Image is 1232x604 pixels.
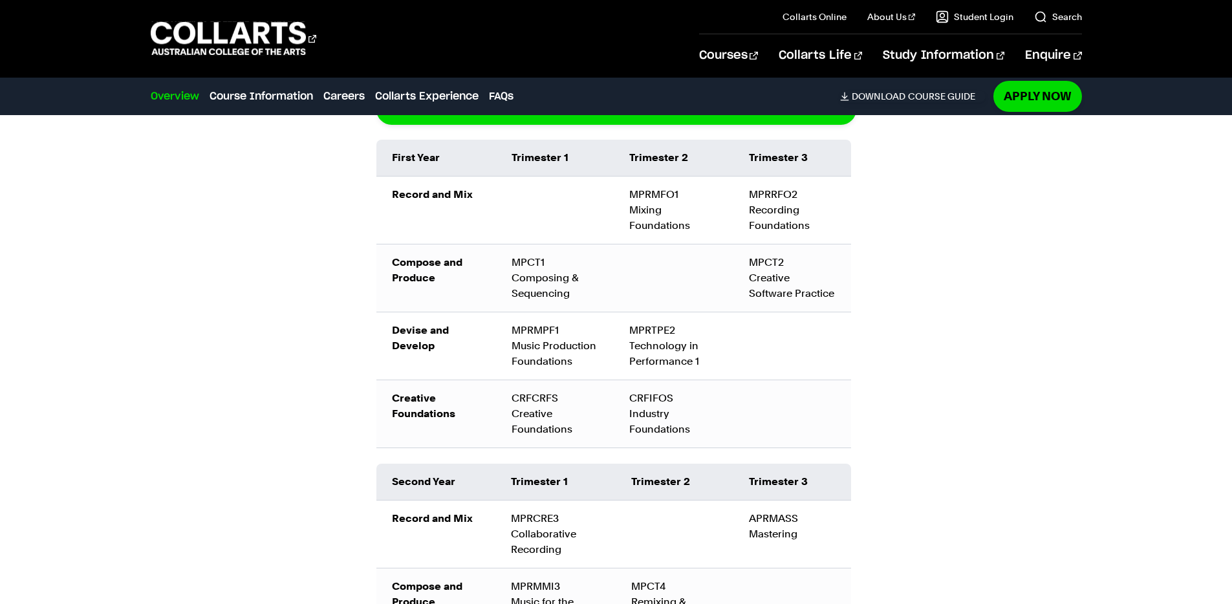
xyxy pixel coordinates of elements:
[1025,34,1081,77] a: Enquire
[210,89,313,104] a: Course Information
[993,81,1082,111] a: Apply Now
[733,140,851,177] td: Trimester 3
[392,512,473,524] strong: Record and Mix
[883,34,1004,77] a: Study Information
[616,464,733,501] td: Trimester 2
[496,140,614,177] td: Trimester 1
[489,89,513,104] a: FAQs
[495,464,616,501] td: Trimester 1
[151,89,199,104] a: Overview
[629,323,719,369] div: MPRTPE2 Technology in Performance 1
[495,500,616,568] td: MPRCRE3 Collaborative Recording
[512,255,598,301] div: MPCT1 Composing & Sequencing
[733,500,851,568] td: APRMASS Mastering
[733,464,851,501] td: Trimester 3
[496,312,614,380] td: MPRMPF1 Music Production Foundations
[496,380,614,448] td: CRFCRFS Creative Foundations
[779,34,862,77] a: Collarts Life
[323,89,365,104] a: Careers
[614,140,734,177] td: Trimester 2
[392,392,455,420] strong: Creative Foundations
[852,91,905,102] span: Download
[375,89,479,104] a: Collarts Experience
[699,34,758,77] a: Courses
[783,10,847,23] a: Collarts Online
[614,176,734,244] td: MPRMFO1 Mixing Foundations
[749,255,836,301] div: MPCT2 Creative Software Practice
[936,10,1013,23] a: Student Login
[392,256,462,284] strong: Compose and Produce
[376,140,497,177] td: First Year
[1034,10,1082,23] a: Search
[733,176,851,244] td: MPRRFO2 Recording Foundations
[392,324,449,352] strong: Devise and Develop
[151,20,316,57] div: Go to homepage
[867,10,915,23] a: About Us
[629,391,719,437] div: CRFIFOS Industry Foundations
[392,188,473,200] strong: Record and Mix
[840,91,986,102] a: DownloadCourse Guide
[376,464,496,501] td: Second Year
